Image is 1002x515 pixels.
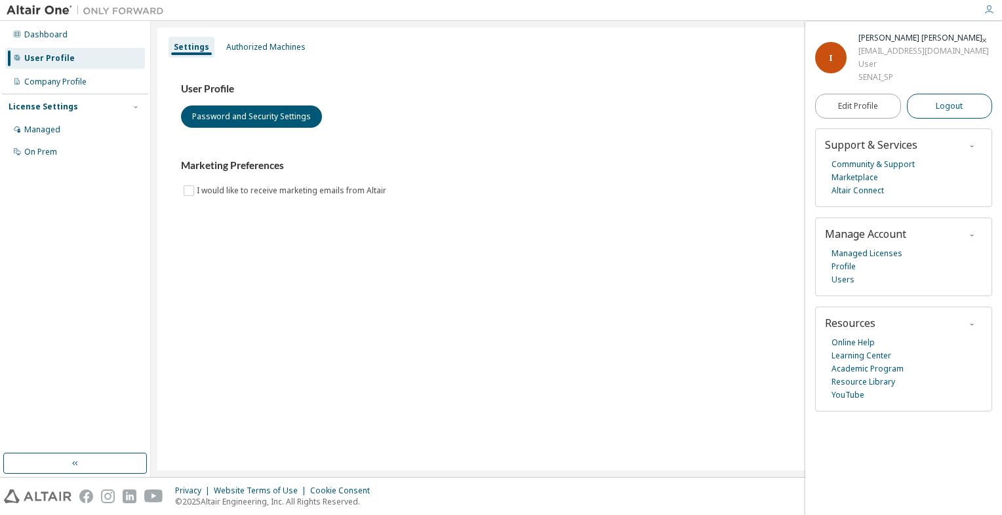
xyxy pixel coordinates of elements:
[144,489,163,503] img: youtube.svg
[832,247,902,260] a: Managed Licenses
[832,158,915,171] a: Community & Support
[832,273,854,286] a: Users
[24,147,57,157] div: On Prem
[181,105,322,128] button: Password and Security Settings
[825,138,917,152] span: Support & Services
[4,489,71,503] img: altair_logo.svg
[9,102,78,112] div: License Settings
[174,42,209,52] div: Settings
[858,31,989,45] div: Ivo Lima de Souza
[214,486,310,496] div: Website Terms of Use
[226,42,306,52] div: Authorized Machines
[181,83,972,96] h3: User Profile
[829,52,833,64] span: I
[7,4,170,17] img: Altair One
[832,389,864,402] a: YouTube
[24,29,68,40] div: Dashboard
[79,489,93,503] img: facebook.svg
[24,77,87,87] div: Company Profile
[825,316,875,330] span: Resources
[838,101,878,111] span: Edit Profile
[832,349,891,362] a: Learning Center
[832,362,904,375] a: Academic Program
[123,489,136,503] img: linkedin.svg
[310,486,378,496] div: Cookie Consent
[181,159,972,172] h3: Marketing Preferences
[825,227,906,241] span: Manage Account
[858,45,989,58] div: [EMAIL_ADDRESS][DOMAIN_NAME]
[832,171,878,184] a: Marketplace
[832,184,884,197] a: Altair Connect
[197,183,389,199] label: I would like to receive marketing emails from Altair
[907,94,993,119] button: Logout
[24,53,75,64] div: User Profile
[175,496,378,507] p: © 2025 Altair Engineering, Inc. All Rights Reserved.
[832,375,895,389] a: Resource Library
[175,486,214,496] div: Privacy
[24,124,60,135] div: Managed
[832,260,856,273] a: Profile
[858,71,989,84] div: SENAI_SP
[815,94,901,119] a: Edit Profile
[101,489,115,503] img: instagram.svg
[832,336,875,349] a: Online Help
[858,58,989,71] div: User
[936,100,963,113] span: Logout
